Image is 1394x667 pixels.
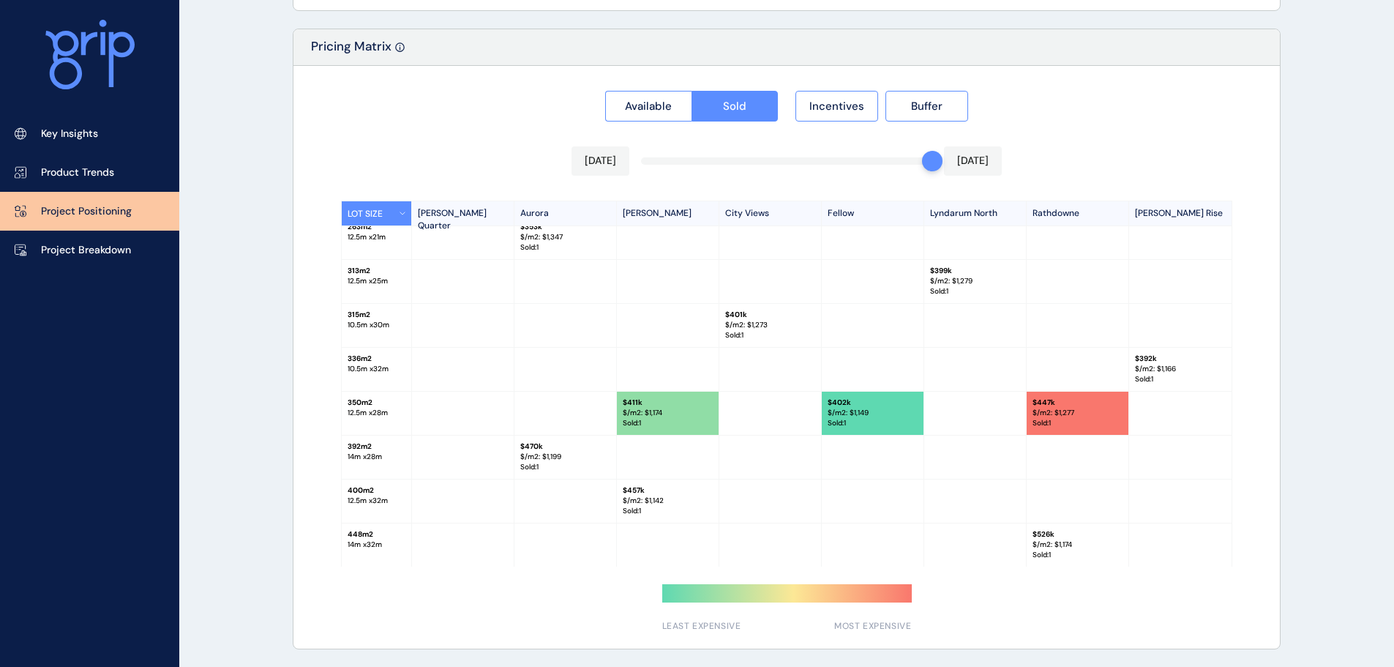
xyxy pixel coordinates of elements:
p: $ 470k [520,441,610,452]
p: 392 m2 [348,441,405,452]
p: $ 447k [1033,398,1123,408]
p: 14 m x 32 m [348,540,405,550]
p: [DATE] [585,154,616,168]
p: $ 392k [1135,354,1226,364]
p: 12.5 m x 25 m [348,276,405,286]
p: Rathdowne [1027,201,1129,226]
p: $/m2: $ 1,166 [1135,364,1226,374]
p: [PERSON_NAME] Quarter [412,201,514,226]
p: 448 m2 [348,529,405,540]
p: $ 402k [828,398,918,408]
p: Sold : 1 [1033,550,1123,560]
p: $/m2: $ 1,149 [828,408,918,418]
button: LOT SIZE [342,201,412,226]
p: [PERSON_NAME] [617,201,719,226]
button: Available [605,91,692,122]
span: Incentives [809,99,864,113]
p: 263 m2 [348,222,405,232]
p: $ 401k [725,310,815,320]
p: Fellow [822,201,924,226]
p: Sold : 1 [1135,374,1226,384]
p: [DATE] [957,154,989,168]
p: Sold : 1 [520,462,610,472]
p: 10.5 m x 30 m [348,320,405,330]
span: MOST EXPENSIVE [834,620,911,633]
p: $/m2: $ 1,273 [725,320,815,330]
p: Project Breakdown [41,243,131,258]
p: $ 457k [623,485,713,496]
p: Sold : 1 [930,286,1020,297]
button: Buffer [885,91,968,122]
p: $/m2: $ 1,347 [520,232,610,242]
p: 350 m2 [348,398,405,408]
p: 10.5 m x 32 m [348,364,405,374]
p: Sold : 1 [520,242,610,253]
p: Pricing Matrix [311,38,391,65]
p: $/m2: $ 1,277 [1033,408,1123,418]
span: LEAST EXPENSIVE [662,620,741,633]
p: [PERSON_NAME] Rise [1129,201,1232,226]
p: Lyndarum North [924,201,1027,226]
p: Aurora [514,201,617,226]
p: Sold : 1 [623,418,713,428]
p: Project Positioning [41,204,132,219]
p: $/m2: $ 1,174 [1033,540,1123,550]
button: Incentives [795,91,878,122]
p: $ 526k [1033,529,1123,540]
span: Sold [723,99,746,113]
p: 315 m2 [348,310,405,320]
p: Key Insights [41,127,98,141]
p: 12.5 m x 28 m [348,408,405,418]
p: 313 m2 [348,266,405,276]
span: Buffer [911,99,943,113]
p: 14 m x 28 m [348,452,405,462]
p: Sold : 1 [725,330,815,340]
p: $/m2: $ 1,174 [623,408,713,418]
p: Product Trends [41,165,114,180]
p: $ 411k [623,398,713,408]
p: $ 399k [930,266,1020,276]
p: $/m2: $ 1,279 [930,276,1020,286]
p: 336 m2 [348,354,405,364]
p: 12.5 m x 21 m [348,232,405,242]
p: Sold : 1 [828,418,918,428]
p: City Views [719,201,822,226]
button: Sold [692,91,779,122]
p: 12.5 m x 32 m [348,496,405,506]
span: Available [625,99,672,113]
p: $/m2: $ 1,199 [520,452,610,462]
p: 400 m2 [348,485,405,496]
p: $/m2: $ 1,142 [623,496,713,506]
p: Sold : 1 [623,506,713,516]
p: Sold : 1 [1033,418,1123,428]
p: $ 353k [520,222,610,232]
